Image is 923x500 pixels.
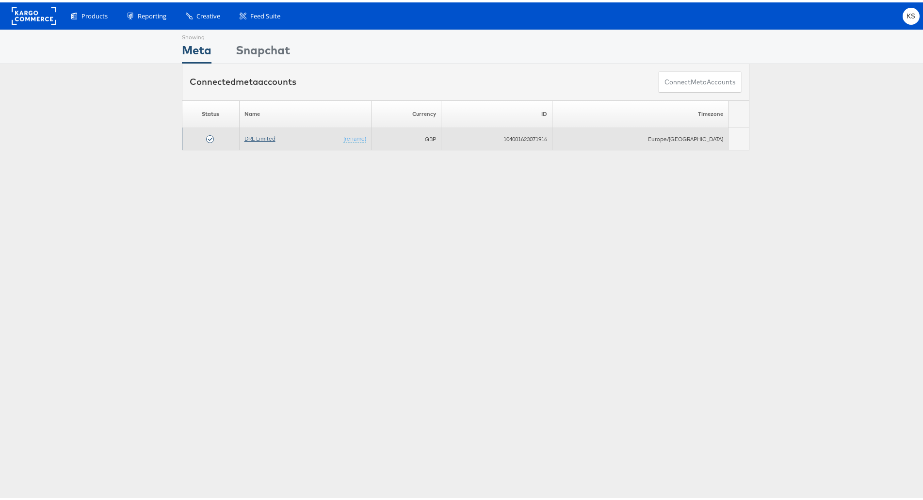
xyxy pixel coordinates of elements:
td: 104001623071916 [441,126,552,148]
div: Meta [182,39,211,61]
th: Name [239,98,371,126]
button: ConnectmetaAccounts [658,69,742,91]
span: meta [691,75,707,84]
th: Timezone [552,98,728,126]
span: Creative [196,9,220,18]
span: Products [81,9,108,18]
span: Feed Suite [250,9,280,18]
span: KS [907,11,916,17]
td: Europe/[GEOGRAPHIC_DATA] [552,126,728,148]
span: meta [236,74,258,85]
td: GBP [371,126,441,148]
a: DRL Limited [244,132,275,140]
th: Currency [371,98,441,126]
div: Snapchat [236,39,290,61]
span: Reporting [138,9,166,18]
th: Status [182,98,240,126]
div: Connected accounts [190,73,296,86]
a: (rename) [343,132,366,141]
div: Showing [182,28,211,39]
th: ID [441,98,552,126]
